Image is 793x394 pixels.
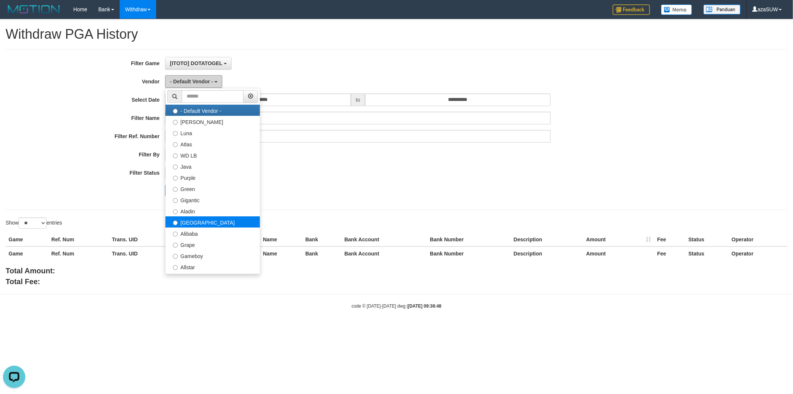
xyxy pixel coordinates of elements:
th: Ref. Num [48,247,109,260]
span: to [351,93,365,106]
th: Bank Number [427,233,510,247]
input: [GEOGRAPHIC_DATA] [173,220,178,225]
th: Amount [583,233,654,247]
span: [ITOTO] DOTATOGEL [170,60,222,66]
th: Name [260,233,302,247]
th: Game [6,233,48,247]
label: WD LB [165,149,260,161]
button: [ITOTO] DOTATOGEL [165,57,232,70]
h1: Withdraw PGA History [6,27,787,42]
th: Description [511,247,583,260]
th: Name [260,247,302,260]
select: Showentries [19,217,46,229]
th: Bank Account [341,247,427,260]
label: Java [165,161,260,172]
span: - Default Vendor - [170,79,213,85]
th: Bank Account [341,233,427,247]
label: Show entries [6,217,62,229]
button: - Default Vendor - [165,75,222,88]
label: Purple [165,172,260,183]
input: [PERSON_NAME] [173,120,178,125]
th: Status [686,247,729,260]
label: Alibaba [165,228,260,239]
input: Green [173,187,178,192]
label: Luna [165,127,260,138]
label: Gigantic [165,194,260,205]
input: Luna [173,131,178,136]
th: Operator [729,233,787,247]
b: Total Fee: [6,277,40,286]
th: Bank [302,247,341,260]
small: code © [DATE]-[DATE] dwg | [352,304,442,309]
label: Gameboy [165,250,260,261]
input: Allstar [173,265,178,270]
th: Bank Number [427,247,510,260]
input: Gameboy [173,254,178,259]
input: WD LB [173,153,178,158]
button: Open LiveChat chat widget [3,3,25,25]
th: Operator [729,247,787,260]
th: Status [686,233,729,247]
img: panduan.png [703,4,741,15]
input: Gigantic [173,198,178,203]
input: Grape [173,243,178,248]
th: Game [6,247,48,260]
input: - Default Vendor - [173,109,178,114]
th: Trans. UID [109,247,175,260]
label: Atlas [165,138,260,149]
label: [GEOGRAPHIC_DATA] [165,216,260,228]
img: Button%20Memo.svg [661,4,692,15]
th: Bank [302,233,341,247]
th: Trans. UID [109,233,175,247]
input: Java [173,165,178,169]
th: Description [511,233,583,247]
th: Amount [583,247,654,260]
label: Allstar [165,261,260,272]
th: Ref. Num [48,233,109,247]
input: Purple [173,176,178,181]
label: Aladin [165,205,260,216]
input: Alibaba [173,232,178,236]
b: Total Amount: [6,267,55,275]
img: MOTION_logo.png [6,4,62,15]
label: Green [165,183,260,194]
strong: [DATE] 09:38:48 [408,304,441,309]
img: Feedback.jpg [613,4,650,15]
label: Xtr [165,272,260,283]
label: [PERSON_NAME] [165,116,260,127]
input: Aladin [173,209,178,214]
label: - Default Vendor - [165,105,260,116]
th: Fee [654,247,686,260]
th: Fee [654,233,686,247]
input: Atlas [173,142,178,147]
label: Grape [165,239,260,250]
